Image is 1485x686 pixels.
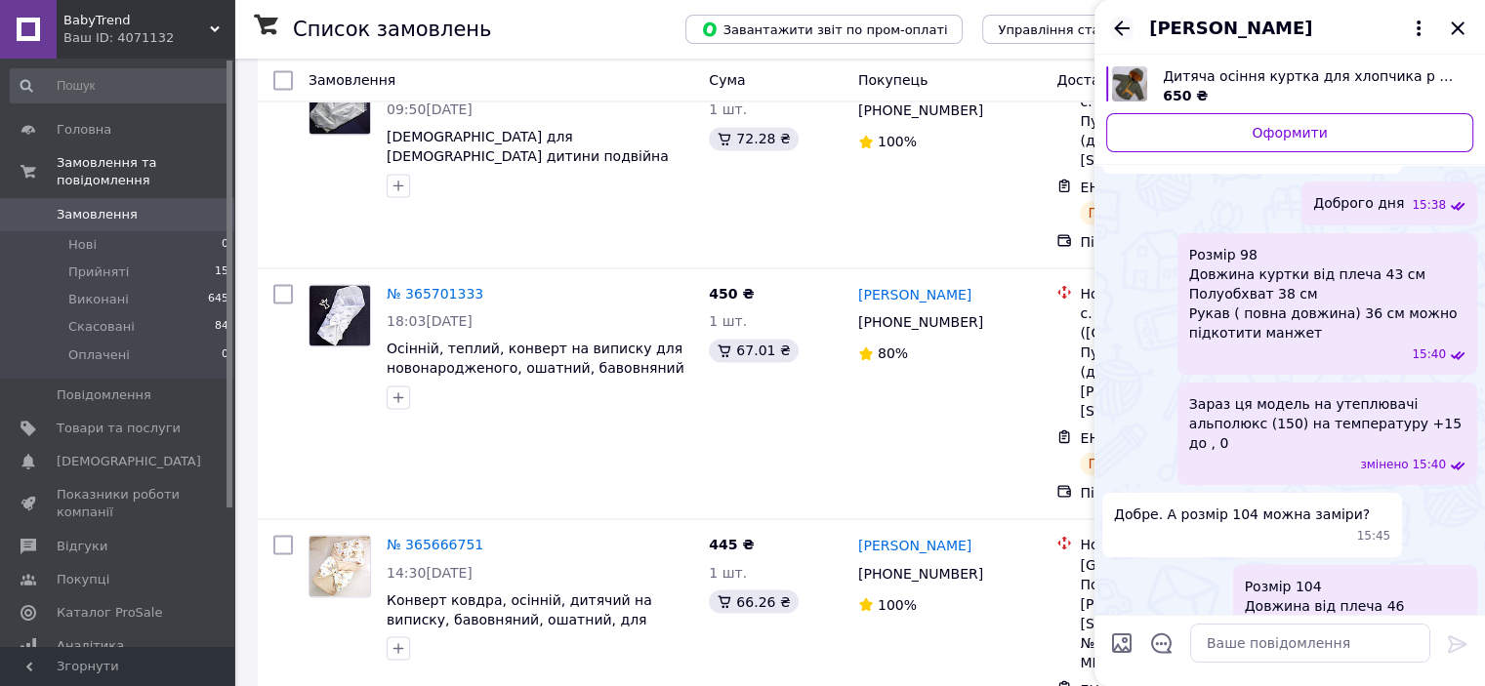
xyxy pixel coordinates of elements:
span: Добре. А розмір 104 можна заміри? [1114,504,1370,524]
span: змінено [1360,457,1412,473]
span: 18:03[DATE] [387,313,473,329]
div: Нова Пошта [1080,535,1279,554]
a: [DEMOGRAPHIC_DATA] для [DEMOGRAPHIC_DATA] дитини подвійна бавовна + махра з капюшоном. [387,129,669,183]
span: BabyTrend [63,12,210,29]
div: с. Луб'янка ([GEOGRAPHIC_DATA].), Пункт приймання-видачі (до 30 кг): вул. [PERSON_NAME][STREET_AD... [1080,303,1279,421]
span: 80% [878,345,908,361]
span: 445 ₴ [709,537,754,552]
span: Управління статусами [998,22,1147,37]
input: Пошук [10,68,230,103]
span: Нові [68,236,97,254]
span: 15:40 09.10.2025 [1412,346,1446,363]
div: 66.26 ₴ [709,589,798,613]
span: Оплачені [68,346,130,364]
span: Покупець [858,72,928,88]
span: [DEMOGRAPHIC_DATA] [57,453,201,470]
div: Ваш ID: 4071132 [63,29,234,47]
span: 100% [878,134,917,149]
span: ЕН: 20 4512 6667 3698 [1080,430,1243,446]
span: Покупці [57,571,109,588]
a: Конверт ковдра, осінній, дитячий на виписку, бавовняний, ошатний, для новонародженого [387,591,652,646]
span: 1 шт. [709,313,747,329]
span: ЕН: 20 4512 6708 5263 [1080,180,1243,195]
span: Показники роботи компанії [57,486,181,521]
button: Завантажити звіт по пром-оплаті [685,15,963,44]
span: 15:45 09.10.2025 [1357,528,1391,545]
button: Закрити [1446,17,1469,40]
span: Розмір 98 Довжина куртки від плеча 43 см Полуобхват 38 см Рукав ( повна довжина) 36 см можно підк... [1189,245,1465,343]
span: Відгуки [57,538,107,555]
span: 0 [222,236,228,254]
span: Доброго дня [1313,193,1404,214]
div: Готово до видачі [1080,452,1218,475]
a: № 365701333 [387,286,483,302]
span: Каталог ProSale [57,604,162,622]
span: Доставка та оплата [1056,72,1200,88]
span: Виконані [68,291,129,308]
div: [PHONE_NUMBER] [854,97,987,124]
div: Післяплата [1080,232,1279,252]
div: Готово до видачі [1080,201,1218,224]
button: Назад [1110,17,1134,40]
span: Головна [57,121,111,139]
span: 09:50[DATE] [387,101,473,117]
div: Нова Пошта [1080,284,1279,303]
span: 14:30[DATE] [387,564,473,580]
span: Розмір 104 Довжина від плеча 46 Полуобхват 39 Рукав 39 [1245,577,1405,655]
div: Післяплата [1080,483,1279,503]
span: 450 ₴ [709,286,754,302]
span: Аналітика [57,637,124,655]
h1: Список замовлень [293,18,491,41]
span: 84 [215,318,228,336]
span: 100% [878,596,917,612]
span: Замовлення [57,206,138,223]
span: 1 шт. [709,564,747,580]
span: 1 шт. [709,101,747,117]
div: [PHONE_NUMBER] [854,308,987,336]
span: 645 [208,291,228,308]
span: 650 ₴ [1163,88,1208,103]
span: Скасовані [68,318,135,336]
span: Зараз ця модель на утеплювачі альполюкс (150) на температуру +15 до , 0 [1189,394,1465,453]
a: Фото товару [309,535,371,597]
img: 6824473307_w640_h640_detskaya-tyoplaya-osennyaya.jpg [1112,66,1147,101]
button: [PERSON_NAME] [1149,16,1430,41]
a: [PERSON_NAME] [858,285,971,304]
a: Оформити [1106,113,1473,152]
span: Cума [709,72,745,88]
a: Переглянути товар [1106,66,1473,105]
a: Фото товару [309,284,371,346]
button: Відкрити шаблони відповідей [1149,630,1175,656]
span: Замовлення та повідомлення [57,154,234,189]
span: [PERSON_NAME] [1149,16,1312,41]
div: 67.01 ₴ [709,339,798,362]
span: Замовлення [309,72,395,88]
a: [PERSON_NAME] [858,536,971,555]
span: Повідомлення [57,386,151,404]
button: Управління статусами [982,15,1163,44]
span: 15 [215,263,228,281]
span: Дитяча осіння куртка для хлопчика р 86,92,98,104,110 [1163,66,1458,86]
span: Товари та послуги [57,420,181,437]
div: 72.28 ₴ [709,127,798,150]
span: Завантажити звіт по пром-оплаті [701,20,947,38]
span: 0 [222,346,228,364]
a: № 365666751 [387,537,483,552]
span: 15:38 09.10.2025 [1412,197,1446,214]
img: Фото товару [309,73,369,134]
div: с. Великий Жванчик, Пункт приймання-видачі (до 30 кг): вул. [STREET_ADDRESS] [1080,92,1279,170]
a: Осінній, теплий, конверт на виписку для новонародженого, ошатний, бавовняний із вишивкою унісекс [387,341,684,395]
a: Фото товару [309,72,371,135]
img: Фото товару [309,285,370,345]
div: [PHONE_NUMBER] [854,559,987,586]
img: Фото товару [309,536,370,596]
div: [GEOGRAPHIC_DATA], Поштомат №31731: вул. [PERSON_NAME][STREET_ADDRESS], під'їзд №4 (ТІЛЬКИ ДЛЯ МЕ... [1080,554,1279,671]
span: Прийняті [68,263,129,281]
span: 15:40 09.10.2025 [1412,457,1446,473]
